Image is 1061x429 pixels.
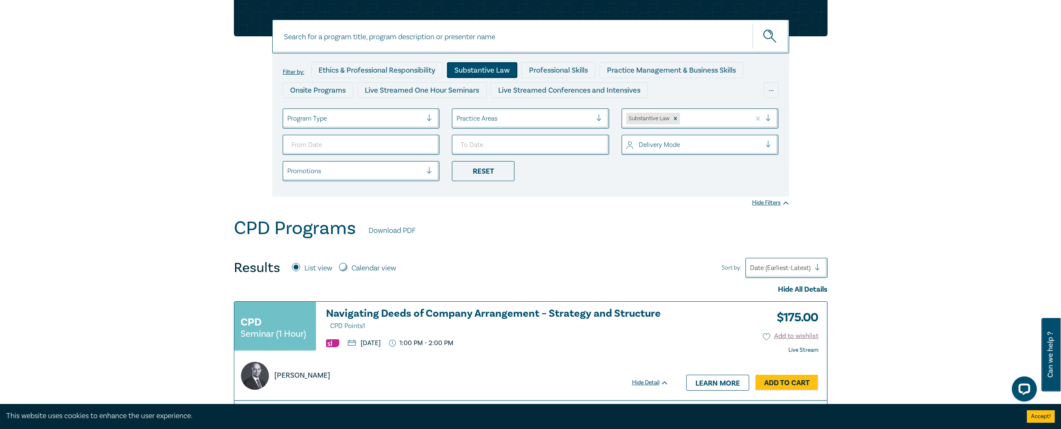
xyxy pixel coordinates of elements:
[234,284,828,295] div: Hide All Details
[452,135,609,155] input: To Date
[755,375,818,391] a: Add to Cart
[763,331,818,341] button: Add to wishlist
[326,308,669,332] h3: Navigating Deeds of Company Arrangement – Strategy and Structure
[770,308,818,327] h3: $ 175.00
[283,69,304,76] label: Filter by:
[6,411,1014,421] div: This website uses cookies to enhance the user experience.
[357,82,487,98] div: Live Streamed One Hour Seminars
[522,62,595,78] div: Professional Skills
[283,82,353,98] div: Onsite Programs
[491,82,648,98] div: Live Streamed Conferences and Intensives
[452,161,514,181] div: Reset
[419,102,515,118] div: Pre-Recorded Webcasts
[682,114,683,123] input: select
[764,82,779,98] div: ...
[626,113,671,124] div: Substantive Law
[369,225,416,236] a: Download PDF
[241,362,269,390] img: https://s3.ap-southeast-2.amazonaws.com/leo-cussen-store-production-content/Contacts/Sergio%20Fre...
[287,167,289,176] input: select
[722,263,741,273] span: Sort by:
[234,260,280,276] h4: Results
[1005,373,1040,408] iframe: LiveChat chat widget
[626,140,628,149] input: select
[348,340,381,346] p: [DATE]
[274,370,330,381] p: [PERSON_NAME]
[330,322,365,330] span: CPD Points 1
[671,113,680,124] div: Remove Substantive Law
[1046,323,1054,386] span: Can we help ?
[304,263,332,274] label: List view
[1027,410,1055,423] button: Accept cookies
[272,20,789,53] input: Search for a program title, program description or presenter name
[241,330,306,338] small: Seminar (1 Hour)
[750,263,752,273] input: Sort by
[686,375,749,391] a: Learn more
[311,62,443,78] div: Ethics & Professional Responsibility
[632,379,678,387] div: Hide Detail
[752,199,789,207] div: Hide Filters
[457,114,458,123] input: select
[389,339,454,347] p: 1:00 PM - 2:00 PM
[283,102,415,118] div: Live Streamed Practical Workshops
[615,102,691,118] div: National Programs
[241,315,261,330] h3: CPD
[519,102,610,118] div: 10 CPD Point Packages
[287,114,289,123] input: select
[788,346,818,354] strong: Live Stream
[283,135,440,155] input: From Date
[326,308,669,332] a: Navigating Deeds of Company Arrangement – Strategy and Structure CPD Points1
[326,339,339,347] img: Substantive Law
[234,217,356,239] h1: CPD Programs
[447,62,517,78] div: Substantive Law
[599,62,743,78] div: Practice Management & Business Skills
[351,263,396,274] label: Calendar view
